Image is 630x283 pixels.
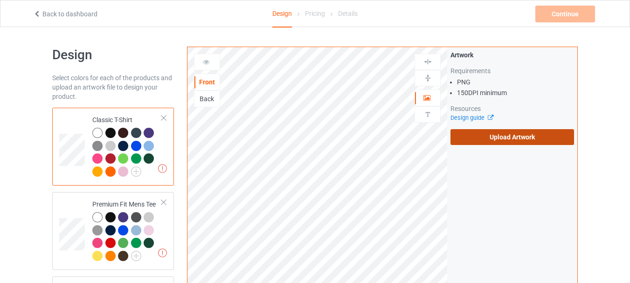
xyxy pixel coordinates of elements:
[52,192,174,270] div: Premium Fit Mens Tee
[52,108,174,186] div: Classic T-Shirt
[92,141,103,151] img: heather_texture.png
[272,0,292,28] div: Design
[52,47,174,63] h1: Design
[423,110,432,119] img: svg%3E%0A
[158,164,167,173] img: exclamation icon
[305,0,325,27] div: Pricing
[450,50,574,60] div: Artwork
[52,73,174,101] div: Select colors for each of the products and upload an artwork file to design your product.
[457,77,574,87] li: PNG
[33,10,97,18] a: Back to dashboard
[423,74,432,83] img: svg%3E%0A
[457,88,574,97] li: 150 DPI minimum
[131,251,141,261] img: svg+xml;base64,PD94bWwgdmVyc2lvbj0iMS4wIiBlbmNvZGluZz0iVVRGLTgiPz4KPHN2ZyB3aWR0aD0iMjJweCIgaGVpZ2...
[450,104,574,113] div: Resources
[338,0,358,27] div: Details
[423,57,432,66] img: svg%3E%0A
[158,248,167,257] img: exclamation icon
[92,115,162,176] div: Classic T-Shirt
[450,129,574,145] label: Upload Artwork
[131,166,141,177] img: svg+xml;base64,PD94bWwgdmVyc2lvbj0iMS4wIiBlbmNvZGluZz0iVVRGLTgiPz4KPHN2ZyB3aWR0aD0iMjJweCIgaGVpZ2...
[450,66,574,76] div: Requirements
[194,77,220,87] div: Front
[92,225,103,235] img: heather_texture.png
[194,94,220,104] div: Back
[450,114,493,121] a: Design guide
[92,200,162,260] div: Premium Fit Mens Tee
